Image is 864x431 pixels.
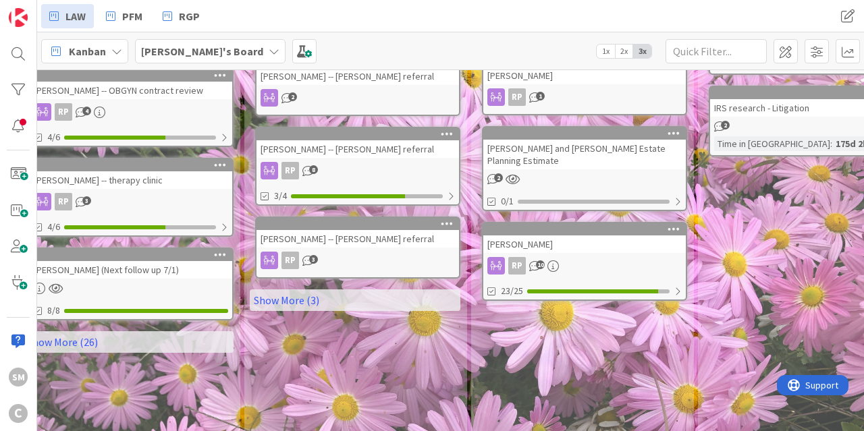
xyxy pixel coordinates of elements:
div: RP [55,193,72,210]
div: RP [30,193,232,210]
div: SM [9,368,28,386]
div: RP [483,88,686,106]
span: 3x [633,45,651,58]
div: [PERSON_NAME] -- OBGYN contract review [30,82,232,99]
div: [PERSON_NAME] -- [PERSON_NAME] referral [256,218,459,248]
div: RP [55,103,72,121]
a: [PERSON_NAME] -- therapy clinicRP4/6 [28,158,234,237]
div: [PERSON_NAME] -- therapy clinic [30,159,232,189]
span: LAW [65,8,86,24]
div: [PERSON_NAME] -- OBGYN contract review [30,69,232,99]
div: [PERSON_NAME] -- [PERSON_NAME] referral [256,230,459,248]
span: 2 [721,121,730,130]
span: 4 [82,107,91,115]
a: [PERSON_NAME] -- [PERSON_NAME] referralRP [255,217,460,279]
a: PFM [98,4,151,28]
div: Time in [GEOGRAPHIC_DATA] [714,136,830,151]
div: RP [483,257,686,275]
a: [PERSON_NAME] (Next follow up 7/1)8/8 [28,248,234,320]
div: RP [281,252,299,269]
span: 4/6 [47,130,60,144]
div: [PERSON_NAME] -- [PERSON_NAME] referral [256,67,459,85]
span: 2 [494,173,503,182]
div: [PERSON_NAME] and [PERSON_NAME] Estate Planning Estimate [483,127,686,169]
a: [PERSON_NAME] and [PERSON_NAME] Estate Planning Estimate0/1 [482,126,687,211]
div: [PERSON_NAME] [483,67,686,84]
span: 8 [309,165,318,174]
div: [PERSON_NAME] -- therapy clinic [30,171,232,189]
a: [PERSON_NAME]RP [482,53,687,115]
span: RGP [179,8,200,24]
div: RP [256,252,459,269]
span: 2x [615,45,633,58]
span: Kanban [69,43,106,59]
div: C [9,404,28,423]
div: [PERSON_NAME] -- [PERSON_NAME] referral [256,55,459,85]
div: RP [30,103,232,121]
span: 3 [309,255,318,264]
span: 3 [82,196,91,205]
div: RP [508,88,526,106]
a: Show More (26) [23,331,234,353]
a: LAW [41,4,94,28]
a: [PERSON_NAME] -- OBGYN contract reviewRP4/6 [28,68,234,147]
a: [PERSON_NAME]RP23/25 [482,222,687,301]
input: Quick Filter... [666,39,767,63]
span: : [830,136,832,151]
span: 4/6 [47,220,60,234]
a: [PERSON_NAME] -- [PERSON_NAME] referral [255,54,460,116]
a: RGP [155,4,208,28]
div: RP [281,162,299,179]
div: [PERSON_NAME] -- [PERSON_NAME] referral [256,140,459,158]
div: [PERSON_NAME] (Next follow up 7/1) [30,249,232,279]
span: 2 [288,92,297,101]
div: [PERSON_NAME] and [PERSON_NAME] Estate Planning Estimate [483,140,686,169]
div: [PERSON_NAME] -- [PERSON_NAME] referral [256,128,459,158]
a: [PERSON_NAME] -- [PERSON_NAME] referralRP3/4 [255,127,460,206]
span: 10 [536,260,545,269]
span: 3/4 [274,189,287,203]
div: [PERSON_NAME] (Next follow up 7/1) [30,261,232,279]
span: 1x [597,45,615,58]
div: [PERSON_NAME] [483,223,686,253]
div: RP [256,162,459,179]
div: RP [508,257,526,275]
div: [PERSON_NAME] [483,235,686,253]
span: 8/8 [47,304,60,318]
span: 23/25 [501,284,523,298]
span: 1 [536,92,545,100]
span: Support [28,2,61,18]
span: 0/1 [501,194,514,208]
a: Show More (3) [250,289,460,311]
b: [PERSON_NAME]'s Board [141,45,263,58]
img: Visit kanbanzone.com [9,8,28,27]
span: PFM [122,8,142,24]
